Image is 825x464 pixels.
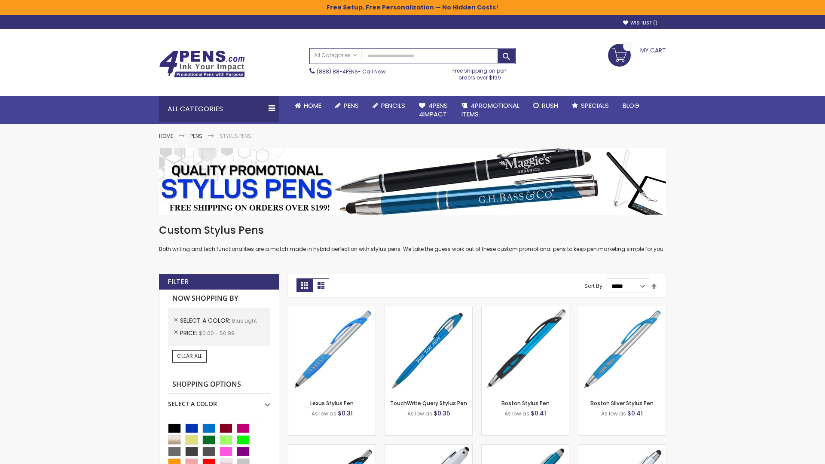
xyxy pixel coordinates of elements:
[407,410,432,417] span: As low as
[578,444,666,452] a: Silver Cool Grip Stylus Pen-Blue - Light
[159,223,666,253] div: Both writing and tech functionalities are a match made in hybrid perfection with stylus pens. We ...
[434,409,450,418] span: $0.35
[159,223,666,237] h1: Custom Stylus Pens
[381,101,405,110] span: Pencils
[482,444,569,452] a: Lory Metallic Stylus Pen-Blue - Light
[344,101,359,110] span: Pens
[338,409,353,418] span: $0.31
[180,329,199,337] span: Price
[385,306,472,394] img: TouchWrite Query Stylus Pen-Blue Light
[419,101,448,119] span: 4Pens 4impact
[159,96,279,122] div: All Categories
[288,306,376,394] img: Lexus Stylus Pen-Blue - Light
[444,64,516,81] div: Free shipping on pen orders over $199
[542,101,558,110] span: Rush
[581,101,609,110] span: Specials
[578,306,666,394] img: Boston Silver Stylus Pen-Blue - Light
[304,101,321,110] span: Home
[159,50,245,78] img: 4Pens Custom Pens and Promotional Products
[177,352,202,360] span: Clear All
[159,148,666,215] img: Stylus Pens
[168,277,189,287] strong: Filter
[168,375,270,394] strong: Shopping Options
[366,96,412,115] a: Pencils
[385,306,472,313] a: TouchWrite Query Stylus Pen-Blue Light
[412,96,455,124] a: 4Pens4impact
[578,306,666,313] a: Boston Silver Stylus Pen-Blue - Light
[623,20,657,26] a: Wishlist
[504,410,529,417] span: As low as
[482,306,569,313] a: Boston Stylus Pen-Blue - Light
[455,96,526,124] a: 4PROMOTIONALITEMS
[317,68,358,75] a: (888) 88-4PENS
[296,278,313,292] strong: Grid
[565,96,616,115] a: Specials
[312,410,336,417] span: As low as
[501,400,550,407] a: Boston Stylus Pen
[220,132,251,140] strong: Stylus Pens
[288,444,376,452] a: Lexus Metallic Stylus Pen-Blue - Light
[190,132,202,140] a: Pens
[288,306,376,313] a: Lexus Stylus Pen-Blue - Light
[627,409,643,418] span: $0.41
[385,444,472,452] a: Kimberly Logo Stylus Pens-LT-Blue
[482,306,569,394] img: Boston Stylus Pen-Blue - Light
[168,394,270,408] div: Select A Color
[590,400,654,407] a: Boston Silver Stylus Pen
[168,290,270,308] strong: Now Shopping by
[584,282,602,290] label: Sort By
[288,96,328,115] a: Home
[317,68,387,75] span: - Call Now!
[328,96,366,115] a: Pens
[461,101,519,119] span: 4PROMOTIONAL ITEMS
[526,96,565,115] a: Rush
[623,101,639,110] span: Blog
[390,400,467,407] a: TouchWrite Query Stylus Pen
[310,49,361,63] a: All Categories
[180,316,232,325] span: Select A Color
[616,96,646,115] a: Blog
[232,317,257,324] span: Blue Light
[601,410,626,417] span: As low as
[310,400,354,407] a: Lexus Stylus Pen
[531,409,546,418] span: $0.41
[159,132,173,140] a: Home
[314,52,357,59] span: All Categories
[172,350,207,362] a: Clear All
[199,330,235,337] span: $0.00 - $0.99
